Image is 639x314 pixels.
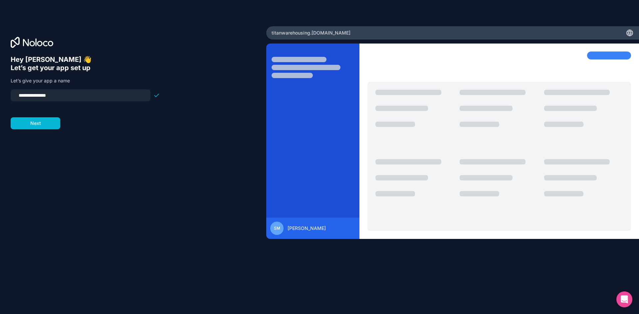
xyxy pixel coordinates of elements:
[272,30,350,36] span: titanwarehousing .[DOMAIN_NAME]
[616,291,632,307] div: Open Intercom Messenger
[288,225,326,232] span: [PERSON_NAME]
[274,226,280,231] span: SM
[11,55,160,64] h6: Hey [PERSON_NAME] 👋
[11,64,160,72] h6: Let’s get your app set up
[11,117,60,129] button: Next
[11,77,160,84] p: Let’s give your app a name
